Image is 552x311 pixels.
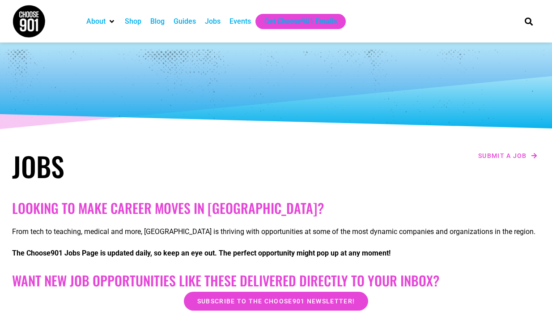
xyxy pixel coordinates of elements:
[229,16,251,27] a: Events
[12,200,540,216] h2: Looking to make career moves in [GEOGRAPHIC_DATA]?
[174,16,196,27] a: Guides
[12,249,391,257] strong: The Choose901 Jobs Page is updated daily, so keep an eye out. The perfect opportunity might pop u...
[197,298,355,304] span: Subscribe to the Choose901 newsletter!
[82,14,120,29] div: About
[478,153,527,159] span: Submit a job
[264,16,337,27] a: Get Choose901 Emails
[86,16,106,27] a: About
[125,16,141,27] a: Shop
[12,273,540,289] h2: Want New Job Opportunities like these Delivered Directly to your Inbox?
[205,16,221,27] a: Jobs
[12,150,272,182] h1: Jobs
[184,292,368,311] a: Subscribe to the Choose901 newsletter!
[12,226,540,237] p: From tech to teaching, medical and more, [GEOGRAPHIC_DATA] is thriving with opportunities at some...
[82,14,510,29] nav: Main nav
[476,150,540,162] a: Submit a job
[522,14,536,29] div: Search
[150,16,165,27] a: Blog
